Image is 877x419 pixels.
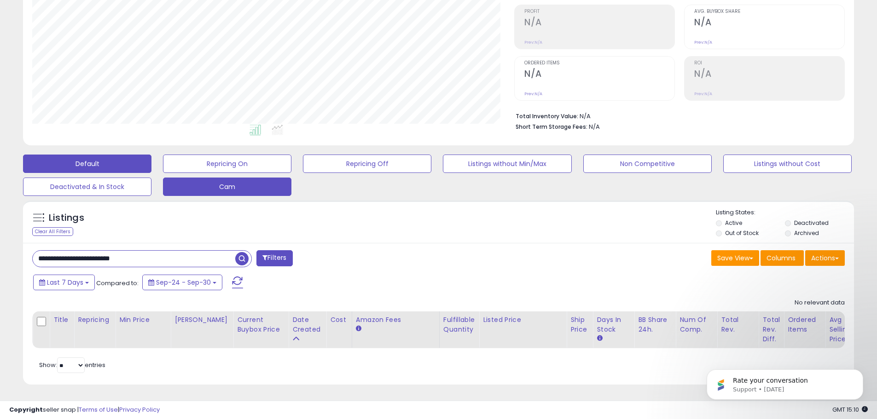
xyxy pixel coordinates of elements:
[39,361,105,369] span: Show: entries
[292,315,322,334] div: Date Created
[443,155,571,173] button: Listings without Min/Max
[795,298,845,307] div: No relevant data
[762,315,780,344] div: Total Rev. Diff.
[9,406,160,414] div: seller snap | |
[516,110,838,121] li: N/A
[303,155,431,173] button: Repricing Off
[524,69,674,81] h2: N/A
[805,250,845,266] button: Actions
[32,227,73,236] div: Clear All Filters
[694,17,844,29] h2: N/A
[694,40,712,45] small: Prev: N/A
[829,315,863,344] div: Avg Selling Price
[694,61,844,66] span: ROI
[583,155,712,173] button: Non Competitive
[638,315,672,334] div: BB Share 24h.
[794,219,829,227] label: Deactivated
[96,279,139,287] span: Compared to:
[78,315,111,325] div: Repricing
[570,315,589,334] div: Ship Price
[237,315,285,334] div: Current Buybox Price
[589,122,600,131] span: N/A
[79,405,118,414] a: Terms of Use
[794,229,819,237] label: Archived
[694,9,844,14] span: Avg. Buybox Share
[330,315,348,325] div: Cost
[9,405,43,414] strong: Copyright
[49,212,84,224] h5: Listings
[767,253,796,263] span: Columns
[516,112,578,120] b: Total Inventory Value:
[356,325,361,333] small: Amazon Fees.
[163,155,291,173] button: Repricing On
[119,315,167,325] div: Min Price
[725,229,759,237] label: Out of Stock
[142,275,222,290] button: Sep-24 - Sep-30
[524,91,542,97] small: Prev: N/A
[256,250,292,266] button: Filters
[788,315,821,334] div: Ordered Items
[524,40,542,45] small: Prev: N/A
[597,315,630,334] div: Days In Stock
[524,9,674,14] span: Profit
[516,123,587,131] b: Short Term Storage Fees:
[723,155,852,173] button: Listings without Cost
[163,178,291,196] button: Cam
[119,405,160,414] a: Privacy Policy
[693,350,877,414] iframe: Intercom notifications message
[694,91,712,97] small: Prev: N/A
[761,250,804,266] button: Columns
[524,61,674,66] span: Ordered Items
[47,278,83,287] span: Last 7 Days
[53,315,70,325] div: Title
[174,315,229,325] div: [PERSON_NAME]
[33,275,95,290] button: Last 7 Days
[680,315,713,334] div: Num of Comp.
[694,69,844,81] h2: N/A
[725,219,742,227] label: Active
[597,334,602,343] small: Days In Stock.
[483,315,563,325] div: Listed Price
[23,178,151,196] button: Deactivated & In Stock
[23,155,151,173] button: Default
[716,208,854,217] p: Listing States:
[711,250,759,266] button: Save View
[356,315,436,325] div: Amazon Fees
[721,315,755,334] div: Total Rev.
[524,17,674,29] h2: N/A
[443,315,475,334] div: Fulfillable Quantity
[156,278,211,287] span: Sep-24 - Sep-30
